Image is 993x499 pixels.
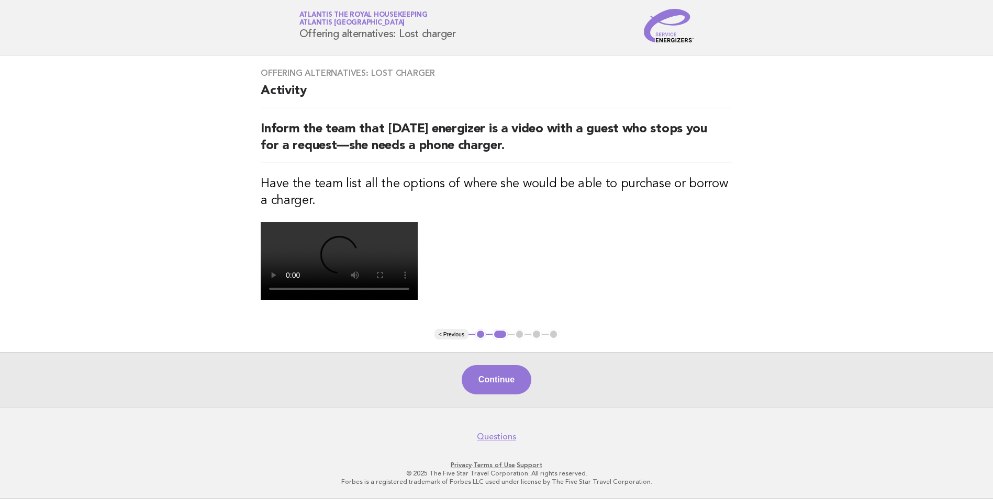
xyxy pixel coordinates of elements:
p: · · [176,461,817,469]
h2: Inform the team that [DATE] energizer is a video with a guest who stops you for a request—she nee... [261,121,732,163]
button: 2 [493,329,508,339]
button: < Previous [434,329,468,339]
img: Service Energizers [644,9,694,42]
span: Atlantis [GEOGRAPHIC_DATA] [299,20,405,27]
p: © 2025 The Five Star Travel Corporation. All rights reserved. [176,469,817,478]
a: Privacy [451,461,472,469]
button: 1 [475,329,486,339]
button: Continue [462,365,531,394]
h2: Activity [261,83,732,108]
p: Forbes is a registered trademark of Forbes LLC used under license by The Five Star Travel Corpora... [176,478,817,486]
h1: Offering alternatives: Lost charger [299,12,456,39]
a: Support [517,461,542,469]
a: Questions [477,432,516,442]
h3: Have the team list all the options of where she would be able to purchase or borrow a charger. [261,176,732,209]
h3: Offering alternatives: Lost charger [261,68,732,78]
a: Atlantis the Royal HousekeepingAtlantis [GEOGRAPHIC_DATA] [299,12,428,26]
a: Terms of Use [473,461,515,469]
